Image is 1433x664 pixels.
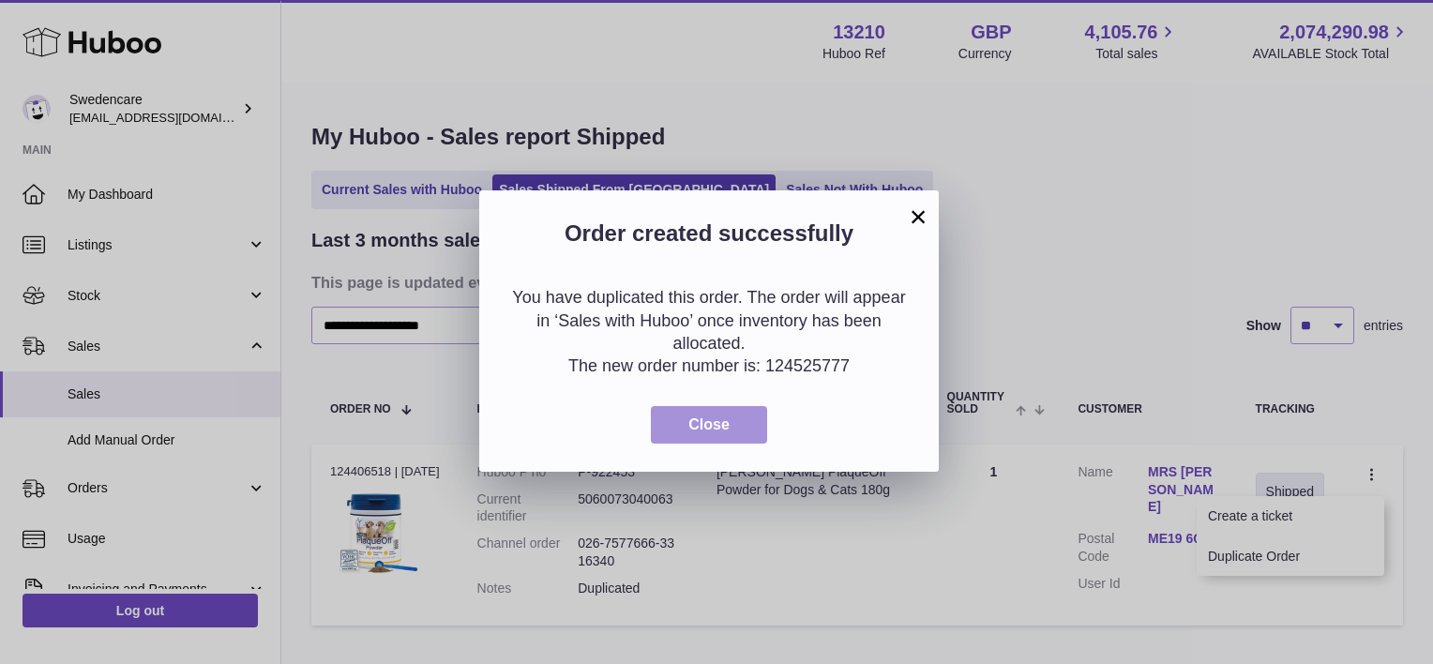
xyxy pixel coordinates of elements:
p: You have duplicated this order. The order will appear in ‘Sales with Huboo’ once inventory has be... [507,286,911,355]
button: Close [651,406,767,445]
span: Close [688,416,730,432]
button: × [907,205,929,228]
h2: Order created successfully [507,219,911,258]
p: The new order number is: 124525777 [507,355,911,377]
